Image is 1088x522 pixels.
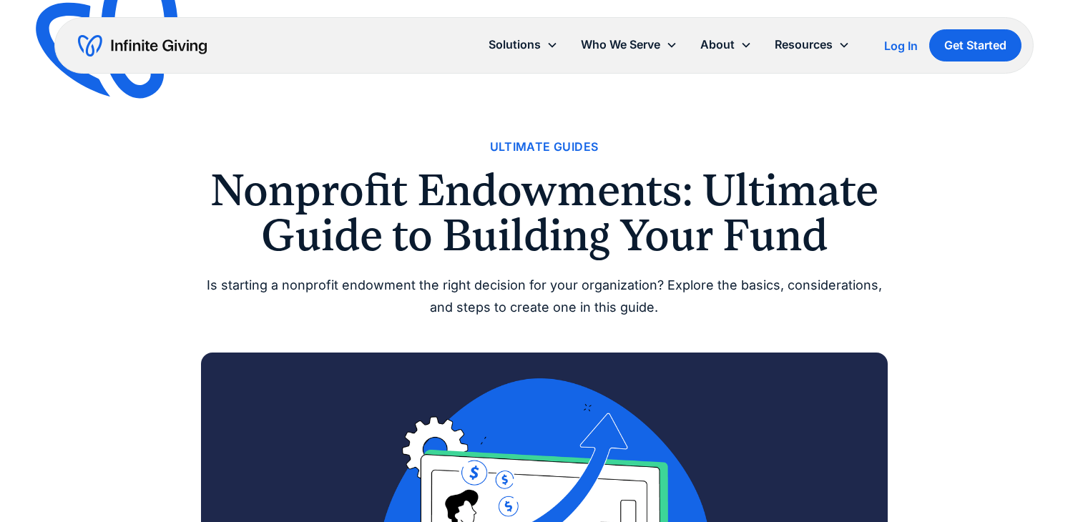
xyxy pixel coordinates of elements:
[581,35,660,54] div: Who We Serve
[775,35,833,54] div: Resources
[477,29,569,60] div: Solutions
[78,34,207,57] a: home
[700,35,735,54] div: About
[569,29,689,60] div: Who We Serve
[763,29,861,60] div: Resources
[201,168,888,257] h1: Nonprofit Endowments: Ultimate Guide to Building Your Fund
[884,40,918,51] div: Log In
[490,137,599,157] a: Ultimate Guides
[489,35,541,54] div: Solutions
[884,37,918,54] a: Log In
[201,275,888,318] div: Is starting a nonprofit endowment the right decision for your organization? Explore the basics, c...
[689,29,763,60] div: About
[929,29,1021,61] a: Get Started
